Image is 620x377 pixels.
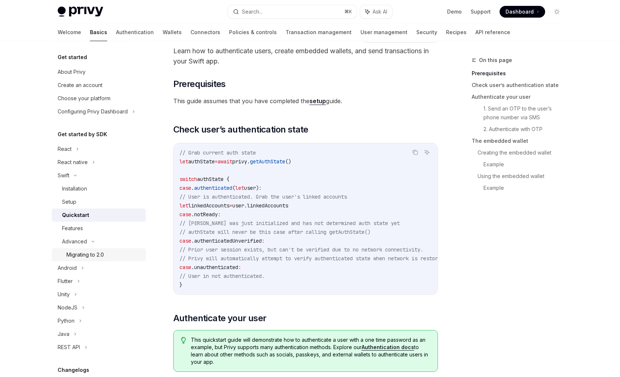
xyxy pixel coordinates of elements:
span: authState [188,158,215,165]
span: let [180,158,188,165]
button: Search...⌘K [228,5,356,18]
div: Advanced [62,237,87,246]
a: Dashboard [500,6,545,18]
span: : [262,238,265,244]
span: getAuthState [250,158,285,165]
span: () [285,158,291,165]
div: Python [58,316,75,325]
span: Prerequisites [173,78,226,90]
a: Choose your platform [52,92,146,105]
a: Authentication docs [362,344,414,351]
a: The embedded wallet [472,135,569,147]
span: ⌘ K [344,9,352,15]
a: Features [52,222,146,235]
span: privy. [232,158,250,165]
button: Ask AI [422,148,432,157]
span: . [191,211,194,218]
span: // Grab current auth state [180,149,256,156]
a: Prerequisites [472,68,569,79]
span: case [180,264,191,271]
button: Copy the contents from the code block [410,148,420,157]
svg: Tip [181,337,186,344]
div: Migrating to 2.0 [66,250,104,259]
div: REST API [58,343,80,352]
span: = [229,202,232,209]
div: Android [58,264,77,272]
a: Authenticate your user [472,91,569,103]
a: Setup [52,195,146,209]
a: Authentication [116,23,154,41]
span: switch [180,176,197,182]
span: Dashboard [505,8,534,15]
span: This quickstart guide will demonstrate how to authenticate a user with a one time password as an ... [191,336,430,366]
div: Search... [242,7,262,16]
a: Example [483,159,569,170]
span: linkedAccounts [188,202,229,209]
div: Quickstart [62,211,89,220]
div: About Privy [58,68,86,76]
span: = [215,158,218,165]
span: On this page [479,56,512,65]
a: 2. Authenticate with OTP [483,123,569,135]
a: Migrating to 2.0 [52,248,146,261]
img: light logo [58,7,103,17]
div: Installation [62,184,87,193]
span: authState { [197,176,229,182]
span: // authState will never be this case after calling getAuthState() [180,229,370,235]
div: Create an account [58,81,102,90]
span: : [218,211,221,218]
a: Wallets [163,23,182,41]
span: await [218,158,232,165]
a: Installation [52,182,146,195]
span: user. [232,202,247,209]
a: Support [471,8,491,15]
span: Check user’s authentication state [173,124,308,135]
a: Using the embedded wallet [478,170,569,182]
a: Connectors [191,23,220,41]
div: Swift [58,171,69,180]
span: case [180,211,191,218]
div: Choose your platform [58,94,110,103]
span: case [180,185,191,191]
span: authenticated [194,185,232,191]
span: This guide assumes that you have completed the guide. [173,96,438,106]
span: Authenticate your user [173,312,267,324]
span: } [180,282,182,288]
a: Check user’s authentication state [472,79,569,91]
div: Setup [62,197,76,206]
span: notReady [194,211,218,218]
a: setup [309,97,326,105]
a: Policies & controls [229,23,277,41]
div: Java [58,330,69,338]
span: unauthenticated [194,264,238,271]
h5: Changelogs [58,366,89,374]
span: // [PERSON_NAME] was just initialized and has not determined auth state yet [180,220,400,226]
span: : [259,185,262,191]
span: linkedAccounts [247,202,288,209]
a: API reference [475,23,510,41]
a: Transaction management [286,23,352,41]
span: : [238,264,241,271]
a: Security [416,23,437,41]
span: authenticatedUnverified [194,238,262,244]
p: Learn how to authenticate users, create embedded wallets, and send transactions in your Swift app. [173,46,438,66]
a: Demo [447,8,462,15]
span: ( [232,185,235,191]
a: Recipes [446,23,467,41]
h5: Get started [58,53,87,62]
button: Toggle dark mode [551,6,563,18]
span: // User is authenticated. Grab the user's linked accounts [180,193,347,200]
div: Unity [58,290,70,299]
div: React native [58,158,88,167]
a: Create an account [52,79,146,92]
a: Creating the embedded wallet [478,147,569,159]
a: 1. Send an OTP to the user’s phone number via SMS [483,103,569,123]
a: User management [360,23,407,41]
div: NodeJS [58,303,77,312]
span: // User in not authenticated. [180,273,265,279]
a: Quickstart [52,209,146,222]
a: Basics [90,23,107,41]
span: Ask AI [373,8,387,15]
a: Welcome [58,23,81,41]
span: let [180,202,188,209]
